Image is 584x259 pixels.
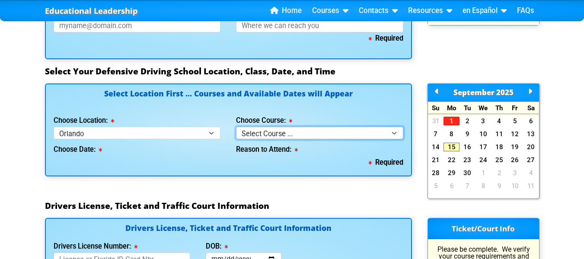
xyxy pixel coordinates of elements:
[54,243,137,250] label: Drivers License Number:
[460,182,475,190] a: 7
[523,169,539,177] a: 4
[460,102,475,114] div: Tu
[236,117,292,124] label: Choose Course:
[475,169,491,177] a: 1
[491,156,507,164] a: 25
[444,117,460,125] a: 1
[491,182,507,190] a: 9
[523,130,539,138] a: 13
[444,130,460,138] a: 8
[475,156,491,164] a: 24
[236,146,298,153] label: Reason to Attend:
[523,117,539,125] a: 6
[453,87,495,97] span: September
[206,243,228,250] label: DOB:
[507,102,523,114] div: Fr
[54,224,403,233] h4: Drivers License, Ticket and Traffic Court Information
[54,146,102,153] label: Choose Date:
[523,143,539,151] a: 20
[428,182,444,190] a: 5
[460,169,475,177] a: 30
[54,19,221,33] input: myname@domain.com
[491,102,507,114] div: Th
[475,182,491,190] a: 8
[428,156,444,164] a: 21
[460,143,475,151] a: 16
[405,4,456,17] a: Resources
[428,218,539,239] h3: Ticket/Court Info
[444,143,460,151] a: 15
[475,143,491,151] a: 17
[475,102,491,114] div: We
[355,4,401,17] a: Contacts
[444,156,460,164] a: 22
[491,130,507,138] a: 11
[507,182,523,190] a: 10
[523,182,539,190] a: 11
[444,182,460,190] a: 6
[507,156,523,164] a: 26
[45,66,539,77] h3: Select Your Defensive Driving School Location, Class, Date, and Time
[54,117,114,124] label: Choose Location:
[491,143,507,151] a: 18
[507,117,523,125] a: 5
[309,4,352,17] a: Courses
[45,4,138,18] a: Educational Leadership
[369,158,403,166] b: Required
[496,87,514,97] span: 2025
[460,117,475,125] a: 2
[444,102,460,114] div: Mo
[507,169,523,177] a: 3
[491,117,507,125] a: 4
[369,34,403,42] b: Required
[45,201,539,211] h3: Drivers License, Ticket and Traffic Court Information
[523,102,539,114] div: Sa
[444,169,460,177] a: 29
[507,130,523,138] a: 12
[428,169,444,177] a: 28
[428,130,444,138] a: 7
[507,143,523,151] a: 19
[523,156,539,164] a: 27
[460,130,475,138] a: 9
[428,143,444,151] a: 14
[428,117,444,125] a: 31
[460,156,475,164] a: 23
[459,4,510,17] a: en Español
[475,130,491,138] a: 10
[54,90,403,108] h4: Select Location First ... Courses and Available Dates will Appear
[475,117,491,125] a: 3
[491,169,507,177] a: 2
[267,4,305,17] a: Home
[428,102,444,114] div: Su
[236,19,403,33] input: Where we can reach you
[514,4,538,17] a: FAQs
